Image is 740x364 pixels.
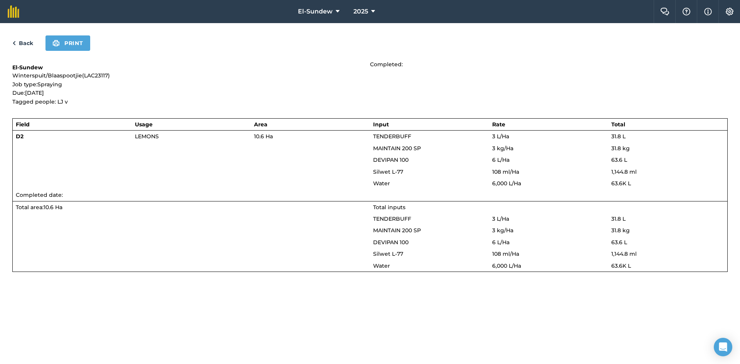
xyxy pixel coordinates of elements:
[489,131,608,143] td: 3 L / Ha
[251,118,370,130] th: Area
[704,7,712,16] img: svg+xml;base64,PHN2ZyB4bWxucz0iaHR0cDovL3d3dy53My5vcmcvMjAwMC9zdmciIHdpZHRoPSIxNyIgaGVpZ2h0PSIxNy...
[370,154,489,166] td: DEVIPAN 100
[45,35,90,51] button: Print
[370,178,489,189] td: Water
[370,118,489,130] th: Input
[370,201,728,213] td: Total inputs
[370,260,489,272] td: Water
[608,213,727,225] td: 31.8 L
[370,213,489,225] td: TENDERBUFF
[608,166,727,178] td: 1,144.8 ml
[251,131,370,143] td: 10.6 Ha
[13,189,728,201] td: Completed date:
[489,154,608,166] td: 6 L / Ha
[370,237,489,248] td: DEVIPAN 100
[12,39,33,48] a: Back
[370,166,489,178] td: Silwet L-77
[489,118,608,130] th: Rate
[370,131,489,143] td: TENDERBUFF
[13,118,132,130] th: Field
[608,131,727,143] td: 31.8 L
[132,131,251,143] td: LEMONS
[12,64,370,71] h1: El-Sundew
[489,213,608,225] td: 3 L / Ha
[608,154,727,166] td: 63.6 L
[608,118,727,130] th: Total
[8,5,19,18] img: fieldmargin Logo
[13,201,370,213] td: Total area : 10.6 Ha
[489,260,608,272] td: 6,000 L / Ha
[608,225,727,236] td: 31.8 kg
[489,248,608,260] td: 108 ml / Ha
[132,118,251,130] th: Usage
[12,39,16,48] img: svg+xml;base64,PHN2ZyB4bWxucz0iaHR0cDovL3d3dy53My5vcmcvMjAwMC9zdmciIHdpZHRoPSI5IiBoZWlnaHQ9IjI0Ii...
[682,8,691,15] img: A question mark icon
[725,8,734,15] img: A cog icon
[12,97,370,106] p: Tagged people: LJ v
[489,143,608,154] td: 3 kg / Ha
[298,7,333,16] span: El-Sundew
[52,39,60,48] img: svg+xml;base64,PHN2ZyB4bWxucz0iaHR0cDovL3d3dy53My5vcmcvMjAwMC9zdmciIHdpZHRoPSIxOSIgaGVpZ2h0PSIyNC...
[12,80,370,89] p: Job type: Spraying
[489,166,608,178] td: 108 ml / Ha
[608,260,727,272] td: 63.6K L
[608,178,727,189] td: 63.6K L
[12,89,370,97] p: Due: [DATE]
[489,225,608,236] td: 3 kg / Ha
[353,7,368,16] span: 2025
[12,71,370,80] p: Winterspuit/Blaaspootjie(LAC23117)
[370,60,728,69] p: Completed:
[660,8,669,15] img: Two speech bubbles overlapping with the left bubble in the forefront
[489,237,608,248] td: 6 L / Ha
[608,248,727,260] td: 1,144.8 ml
[370,248,489,260] td: Silwet L-77
[16,133,24,140] strong: D2
[608,237,727,248] td: 63.6 L
[489,178,608,189] td: 6,000 L / Ha
[714,338,732,356] div: Open Intercom Messenger
[370,225,489,236] td: MAINTAIN 200 SP
[370,143,489,154] td: MAINTAIN 200 SP
[608,143,727,154] td: 31.8 kg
